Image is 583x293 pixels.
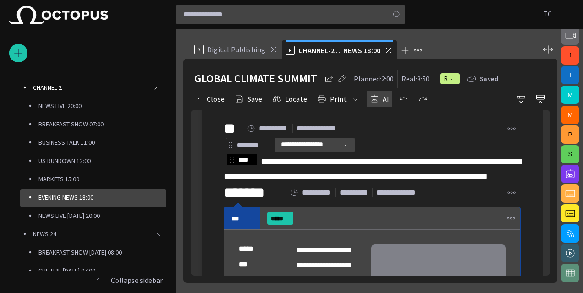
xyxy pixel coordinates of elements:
div: RCHANNEL-2 ... NEWS 18:00 [282,40,397,59]
p: Collapse sidebar [111,275,163,286]
span: R [444,74,449,83]
div: SDigital Publishing [191,40,282,59]
button: Locate [269,91,310,107]
button: S [561,145,579,163]
p: CHANNEL 2 [33,83,148,92]
p: NEWS LIVE [DATE] 20:00 [38,211,166,220]
p: BREAKFAST SHOW [DATE] 08:00 [38,248,166,257]
button: TC [536,5,577,22]
p: Planned: 2:00 [354,73,394,84]
div: MARKETS 15:00 [20,171,166,189]
span: CHANNEL-2 ... NEWS 18:00 [298,46,380,55]
button: Save [231,91,265,107]
img: Octopus News Room [9,6,108,24]
span: Digital Publishing [207,45,265,54]
p: MARKETS 15:00 [38,174,166,184]
div: BREAKFAST SHOW 07:00 [20,116,166,134]
p: T C [543,8,552,19]
p: NEWS 24 [33,229,148,239]
p: R [286,46,295,55]
p: Real: 3:50 [401,73,429,84]
button: R [440,71,460,87]
div: EVENING NEWS 18:00 [20,189,166,207]
button: AI [367,91,392,107]
button: Close [191,91,228,107]
button: M [561,106,579,124]
div: US RUNDOWN 12:00 [20,152,166,171]
p: US RUNDOWN 12:00 [38,156,166,165]
p: EVENING NEWS 18:00 [38,193,166,202]
p: CULTURE [DATE] 07:00 [38,266,166,275]
button: P [561,125,579,144]
div: CULTURE [DATE] 07:00 [20,262,166,281]
button: M [561,86,579,104]
span: Saved [480,74,498,83]
div: NEWS LIVE 20:00 [20,98,166,116]
p: NEWS LIVE 20:00 [38,101,166,110]
p: BREAKFAST SHOW 07:00 [38,119,166,129]
button: Print [314,91,363,107]
button: Collapse sidebar [9,271,166,289]
button: I [561,66,579,84]
p: S [194,45,203,54]
div: BUSINESS TALK 11:00 [20,134,166,152]
div: NEWS LIVE [DATE] 20:00 [20,207,166,226]
button: f [561,46,579,65]
div: BREAKFAST SHOW [DATE] 08:00 [20,244,166,262]
ul: main menu [9,6,166,198]
p: BUSINESS TALK 11:00 [38,138,166,147]
h2: GLOBAL CLIMATE SUMMIT [194,71,317,86]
